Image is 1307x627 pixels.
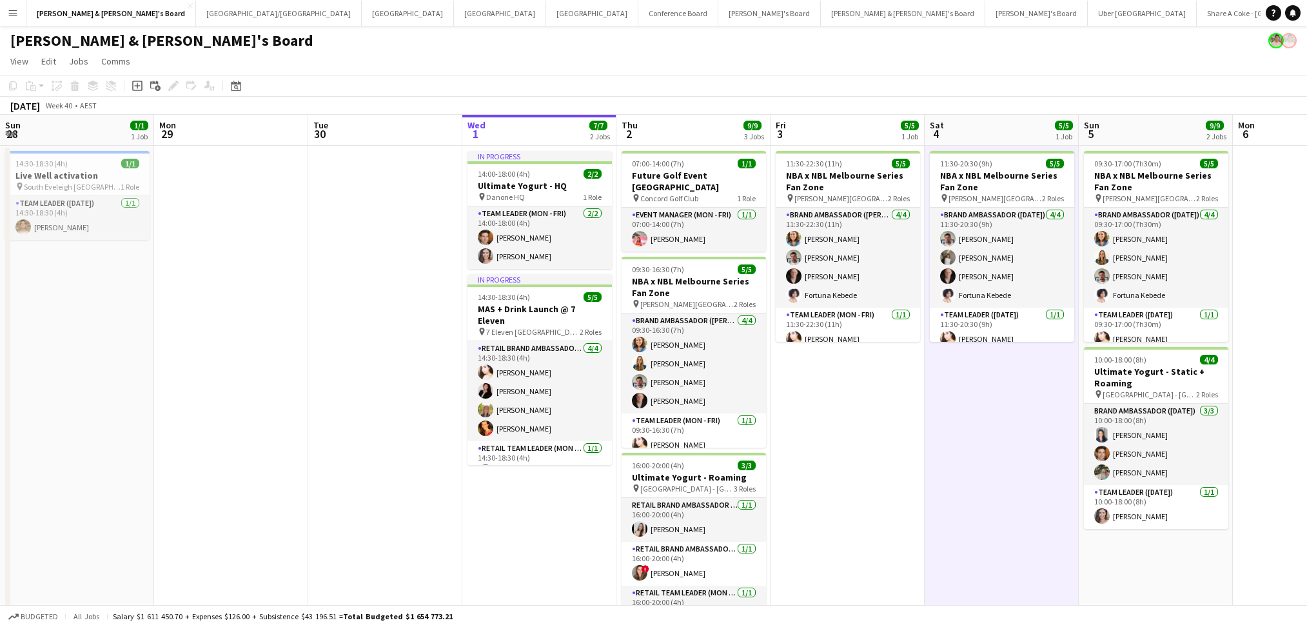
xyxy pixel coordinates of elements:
span: 5/5 [584,292,602,302]
app-card-role: Brand Ambassador ([DATE])4/411:30-20:30 (9h)[PERSON_NAME][PERSON_NAME][PERSON_NAME]Fortuna Kebede [930,208,1074,308]
app-job-card: In progress14:30-18:30 (4h)5/5MAS + Drink Launch @ 7 Eleven 7 Eleven [GEOGRAPHIC_DATA]2 RolesRETA... [467,274,612,465]
app-card-role: Team Leader (Mon - Fri)1/109:30-16:30 (7h)[PERSON_NAME] [622,413,766,457]
button: [GEOGRAPHIC_DATA] [546,1,638,26]
div: 3 Jobs [744,132,764,141]
span: 1 Role [583,192,602,202]
span: 5/5 [892,159,910,168]
button: [PERSON_NAME] & [PERSON_NAME]'s Board [821,1,985,26]
span: 5/5 [1200,159,1218,168]
span: 30 [311,126,328,141]
h3: Future Golf Event [GEOGRAPHIC_DATA] [622,170,766,193]
span: Wed [467,119,486,131]
app-user-avatar: Arrence Torres [1268,33,1284,48]
div: 1 Job [901,132,918,141]
span: 29 [157,126,176,141]
button: [PERSON_NAME]'s Board [718,1,821,26]
div: [DATE] [10,99,40,112]
button: [GEOGRAPHIC_DATA]/[GEOGRAPHIC_DATA] [196,1,362,26]
h3: MAS + Drink Launch @ 7 Eleven [467,303,612,326]
div: In progress [467,274,612,284]
app-card-role: Team Leader (Mon - Fri)1/111:30-22:30 (11h)[PERSON_NAME] [776,308,920,352]
app-card-role: Team Leader (Mon - Fri)2/214:00-18:00 (4h)[PERSON_NAME][PERSON_NAME] [467,206,612,269]
app-card-role: Brand Ambassador ([DATE])3/310:00-18:00 (8h)[PERSON_NAME][PERSON_NAME][PERSON_NAME] [1084,404,1228,485]
span: 7/7 [589,121,607,130]
span: 09:30-17:00 (7h30m) [1094,159,1161,168]
span: Sat [930,119,944,131]
span: 1/1 [121,159,139,168]
span: [PERSON_NAME][GEOGRAPHIC_DATA], [GEOGRAPHIC_DATA] [794,194,888,203]
span: 14:30-18:30 (4h) [15,159,68,168]
span: 16:00-20:00 (4h) [632,461,684,470]
app-job-card: 11:30-20:30 (9h)5/5NBA x NBL Melbourne Series Fan Zone [PERSON_NAME][GEOGRAPHIC_DATA], [GEOGRAPHI... [930,151,1074,342]
div: AEST [80,101,97,110]
a: Edit [36,53,61,70]
span: Comms [101,55,130,67]
div: 1 Job [1056,132,1072,141]
a: Comms [96,53,135,70]
app-job-card: 09:30-16:30 (7h)5/5NBA x NBL Melbourne Series Fan Zone [PERSON_NAME][GEOGRAPHIC_DATA], [GEOGRAPHI... [622,257,766,448]
app-job-card: In progress14:00-18:00 (4h)2/2Ultimate Yogurt - HQ Danone HQ1 RoleTeam Leader (Mon - Fri)2/214:00... [467,151,612,269]
span: 1 [466,126,486,141]
button: Uber [GEOGRAPHIC_DATA] [1088,1,1197,26]
div: 1 Job [131,132,148,141]
h3: NBA x NBL Melbourne Series Fan Zone [622,275,766,299]
app-card-role: Team Leader ([DATE])1/110:00-18:00 (8h)[PERSON_NAME] [1084,485,1228,529]
span: 09:30-16:30 (7h) [632,264,684,274]
span: Total Budgeted $1 654 773.21 [343,612,453,621]
span: Concord Golf Club [640,194,698,203]
app-card-role: RETAIL Brand Ambassador (Mon - Fri)1/116:00-20:00 (4h)[PERSON_NAME] [622,498,766,542]
div: 2 Jobs [1206,132,1226,141]
span: [PERSON_NAME][GEOGRAPHIC_DATA], [GEOGRAPHIC_DATA] [1103,194,1196,203]
app-job-card: 14:30-18:30 (4h)1/1Live Well activation South Eveleigh [GEOGRAPHIC_DATA]1 RoleTeam Leader ([DATE]... [5,151,150,240]
span: 11:30-22:30 (11h) [786,159,842,168]
span: 1 Role [121,182,139,192]
button: [GEOGRAPHIC_DATA] [362,1,454,26]
span: Sun [5,119,21,131]
span: Thu [622,119,638,131]
span: 4/4 [1200,355,1218,364]
span: 5/5 [1055,121,1073,130]
app-job-card: 07:00-14:00 (7h)1/1Future Golf Event [GEOGRAPHIC_DATA] Concord Golf Club1 RoleEvent Manager (Mon ... [622,151,766,252]
span: 4 [928,126,944,141]
app-card-role: RETAIL Team Leader (Mon - Fri)1/114:30-18:30 (4h) [467,441,612,485]
span: 5 [1082,126,1099,141]
div: 2 Jobs [590,132,610,141]
h3: Live Well activation [5,170,150,181]
app-card-role: Team Leader ([DATE])1/111:30-20:30 (9h)[PERSON_NAME] [930,308,1074,352]
span: Danone HQ [486,192,525,202]
span: Edit [41,55,56,67]
span: 2/2 [584,169,602,179]
span: Sun [1084,119,1099,131]
button: Conference Board [638,1,718,26]
span: 1 Role [737,194,756,203]
span: 7 Eleven [GEOGRAPHIC_DATA] [486,327,580,337]
span: 2 [620,126,638,141]
span: 1/1 [738,159,756,168]
a: View [5,53,34,70]
span: 11:30-20:30 (9h) [940,159,992,168]
app-job-card: 11:30-22:30 (11h)5/5NBA x NBL Melbourne Series Fan Zone [PERSON_NAME][GEOGRAPHIC_DATA], [GEOGRAPH... [776,151,920,342]
span: 9/9 [743,121,762,130]
h3: NBA x NBL Melbourne Series Fan Zone [1084,170,1228,193]
button: [PERSON_NAME]'s Board [985,1,1088,26]
span: 14:00-18:00 (4h) [478,169,530,179]
button: [GEOGRAPHIC_DATA] [454,1,546,26]
app-card-role: Event Manager (Mon - Fri)1/107:00-14:00 (7h)[PERSON_NAME] [622,208,766,252]
h3: Ultimate Yogurt - Static + Roaming [1084,366,1228,389]
app-job-card: 10:00-18:00 (8h)4/4Ultimate Yogurt - Static + Roaming [GEOGRAPHIC_DATA] - [GEOGRAPHIC_DATA]2 Role... [1084,347,1228,529]
span: [PERSON_NAME][GEOGRAPHIC_DATA], [GEOGRAPHIC_DATA] [948,194,1042,203]
h3: NBA x NBL Melbourne Series Fan Zone [776,170,920,193]
div: 09:30-17:00 (7h30m)5/5NBA x NBL Melbourne Series Fan Zone [PERSON_NAME][GEOGRAPHIC_DATA], [GEOGRA... [1084,151,1228,342]
button: Budgeted [6,610,60,624]
span: 6 [1236,126,1255,141]
app-card-role: RETAIL Brand Ambassador (Mon - Fri)4/414:30-18:30 (4h)[PERSON_NAME][PERSON_NAME][PERSON_NAME][PER... [467,341,612,441]
span: 2 Roles [888,194,910,203]
span: 2 Roles [1042,194,1064,203]
span: 07:00-14:00 (7h) [632,159,684,168]
span: 28 [3,126,21,141]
